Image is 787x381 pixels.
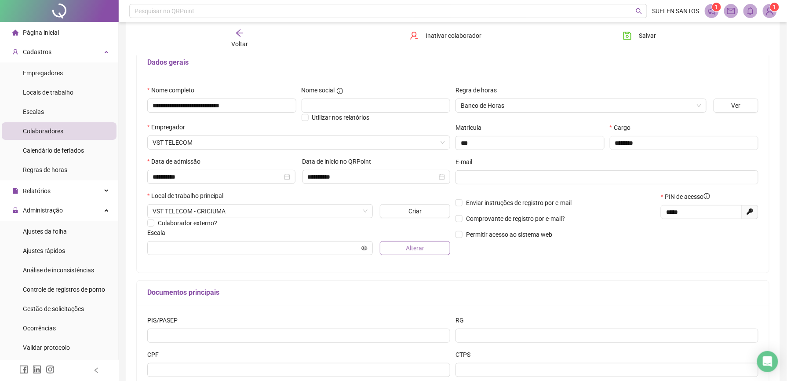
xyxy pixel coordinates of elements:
span: 1 [773,4,776,10]
button: Salvar [616,29,663,43]
span: 1 [715,4,718,10]
sup: Atualize o seu contato no menu Meus Dados [770,3,779,11]
span: Relatórios [23,187,51,194]
span: instagram [46,365,55,374]
span: Página inicial [23,29,59,36]
button: Ver [714,99,758,113]
span: Banco de Horas [461,99,701,112]
span: Cadastros [23,48,51,55]
span: eye [361,245,368,251]
span: Colaborador externo? [158,220,217,227]
label: E-mail [455,157,478,167]
span: Gestão de solicitações [23,305,84,312]
span: notification [708,7,716,15]
span: user-delete [410,31,419,40]
span: Alterar [406,243,424,253]
span: Salvar [639,31,656,40]
span: info-circle [704,193,710,199]
span: mail [727,7,735,15]
span: Escalas [23,108,44,115]
label: Regra de horas [455,85,503,95]
span: Enviar instruções de registro por e-mail [466,199,572,206]
span: Análise de inconsistências [23,267,94,274]
span: Ver [732,101,741,110]
label: Empregador [147,122,191,132]
h5: Dados gerais [147,57,758,68]
span: SUELEN SANTOS [652,6,700,16]
label: Matrícula [455,123,487,132]
span: left [93,367,99,374]
span: PIN de acesso [665,192,710,201]
label: Data de início no QRPoint [302,157,377,166]
span: arrow-left [235,29,244,37]
span: Calendário de feriados [23,147,84,154]
span: facebook [19,365,28,374]
span: Criar [408,206,422,216]
label: CPF [147,350,164,359]
label: Cargo [610,123,636,132]
span: Empregadores [23,70,63,77]
label: Nome completo [147,85,200,95]
span: Ajustes da folha [23,228,67,235]
span: Administração [23,207,63,214]
span: Comprovante de registro por e-mail? [466,215,565,222]
span: Regras de horas [23,166,67,173]
sup: 1 [712,3,721,11]
span: VST AGENCIAMENTO E SERVICOS LTDA [153,136,445,149]
span: info-circle [337,88,343,94]
span: Locais de trabalho [23,89,73,96]
span: Ajustes rápidos [23,247,65,254]
div: Open Intercom Messenger [757,351,778,372]
span: Voltar [231,40,248,48]
span: Ocorrências [23,325,56,332]
span: search [636,8,642,15]
label: Local de trabalho principal [147,191,229,201]
span: Controle de registros de ponto [23,286,105,293]
button: Criar [380,204,450,218]
button: Inativar colaborador [403,29,488,43]
label: PIS/PASEP [147,315,183,325]
span: Nome social [302,85,335,95]
span: save [623,31,632,40]
span: Inativar colaborador [426,31,481,40]
label: Escala [147,228,171,238]
span: bell [747,7,754,15]
span: Utilizar nos relatórios [312,114,370,121]
img: 39589 [763,4,776,18]
span: linkedin [33,365,41,374]
span: user-add [12,49,18,55]
button: Alterar [380,241,450,255]
span: VST TELECOM - CRICIUMA [153,205,368,218]
label: CTPS [455,350,476,359]
label: RG [455,315,470,325]
span: Permitir acesso ao sistema web [466,231,552,238]
label: Data de admissão [147,157,206,166]
span: file [12,188,18,194]
h5: Documentos principais [147,287,758,298]
span: lock [12,207,18,213]
span: home [12,29,18,36]
span: Validar protocolo [23,344,70,351]
span: Colaboradores [23,128,63,135]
